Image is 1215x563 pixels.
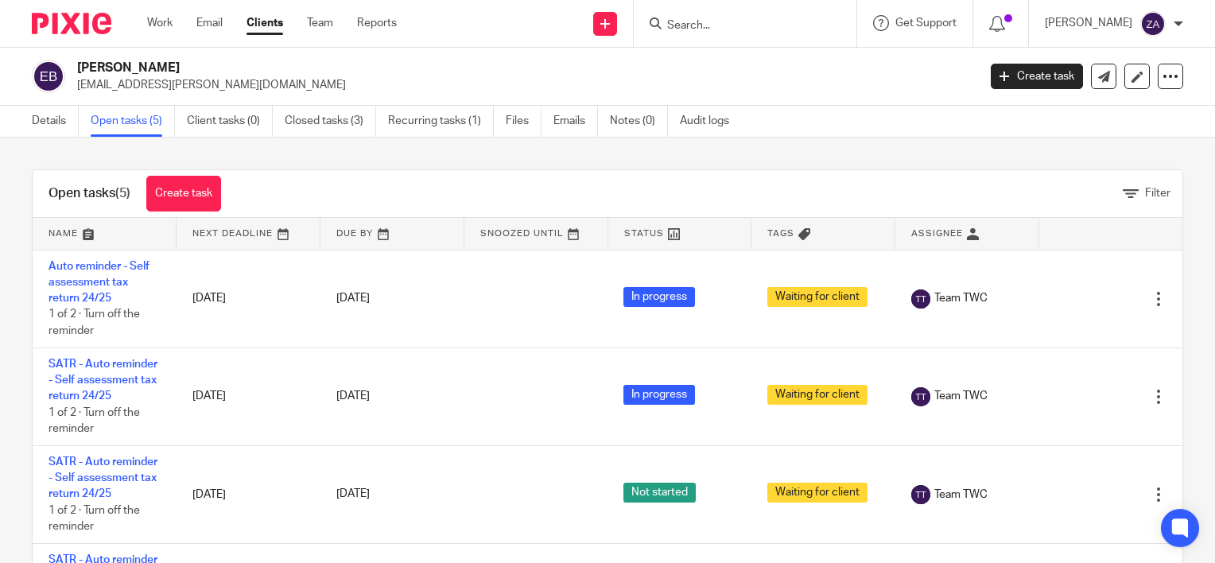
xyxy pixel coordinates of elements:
[187,106,273,137] a: Client tasks (0)
[666,19,809,33] input: Search
[177,445,320,543] td: [DATE]
[285,106,376,137] a: Closed tasks (3)
[49,359,157,402] a: SATR - Auto reminder - Self assessment tax return 24/25
[767,229,794,238] span: Tags
[911,289,930,309] img: svg%3E
[336,489,370,500] span: [DATE]
[934,487,988,503] span: Team TWC
[336,293,370,304] span: [DATE]
[624,229,664,238] span: Status
[623,385,695,405] span: In progress
[32,106,79,137] a: Details
[146,176,221,212] a: Create task
[480,229,564,238] span: Snoozed Until
[77,77,967,93] p: [EMAIL_ADDRESS][PERSON_NAME][DOMAIN_NAME]
[911,387,930,406] img: svg%3E
[177,348,320,445] td: [DATE]
[49,456,157,500] a: SATR - Auto reminder - Self assessment tax return 24/25
[911,485,930,504] img: svg%3E
[680,106,741,137] a: Audit logs
[934,290,988,306] span: Team TWC
[934,388,988,404] span: Team TWC
[49,505,140,533] span: 1 of 2 · Turn off the reminder
[115,187,130,200] span: (5)
[307,15,333,31] a: Team
[895,17,957,29] span: Get Support
[553,106,598,137] a: Emails
[767,287,868,307] span: Waiting for client
[991,64,1083,89] a: Create task
[336,391,370,402] span: [DATE]
[610,106,668,137] a: Notes (0)
[196,15,223,31] a: Email
[1045,15,1132,31] p: [PERSON_NAME]
[767,483,868,503] span: Waiting for client
[49,407,140,435] span: 1 of 2 · Turn off the reminder
[147,15,173,31] a: Work
[1140,11,1166,37] img: svg%3E
[623,483,696,503] span: Not started
[77,60,789,76] h2: [PERSON_NAME]
[49,185,130,202] h1: Open tasks
[1145,188,1170,199] span: Filter
[32,13,111,34] img: Pixie
[32,60,65,93] img: svg%3E
[506,106,542,137] a: Files
[246,15,283,31] a: Clients
[177,250,320,348] td: [DATE]
[388,106,494,137] a: Recurring tasks (1)
[49,309,140,337] span: 1 of 2 · Turn off the reminder
[91,106,175,137] a: Open tasks (5)
[623,287,695,307] span: In progress
[357,15,397,31] a: Reports
[767,385,868,405] span: Waiting for client
[49,261,149,305] a: Auto reminder - Self assessment tax return 24/25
